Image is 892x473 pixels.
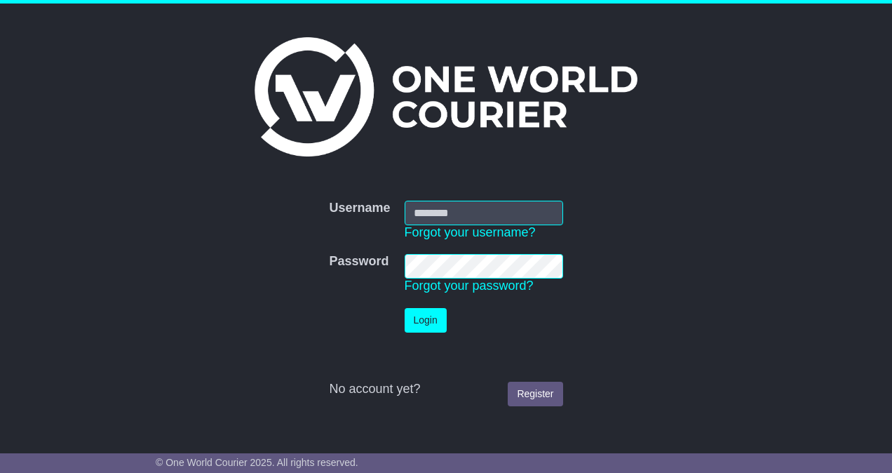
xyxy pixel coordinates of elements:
[329,254,388,269] label: Password
[405,225,536,239] a: Forgot your username?
[156,457,358,468] span: © One World Courier 2025. All rights reserved.
[329,382,562,397] div: No account yet?
[508,382,562,406] a: Register
[329,201,390,216] label: Username
[405,279,534,293] a: Forgot your password?
[255,37,637,156] img: One World
[405,308,447,333] button: Login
